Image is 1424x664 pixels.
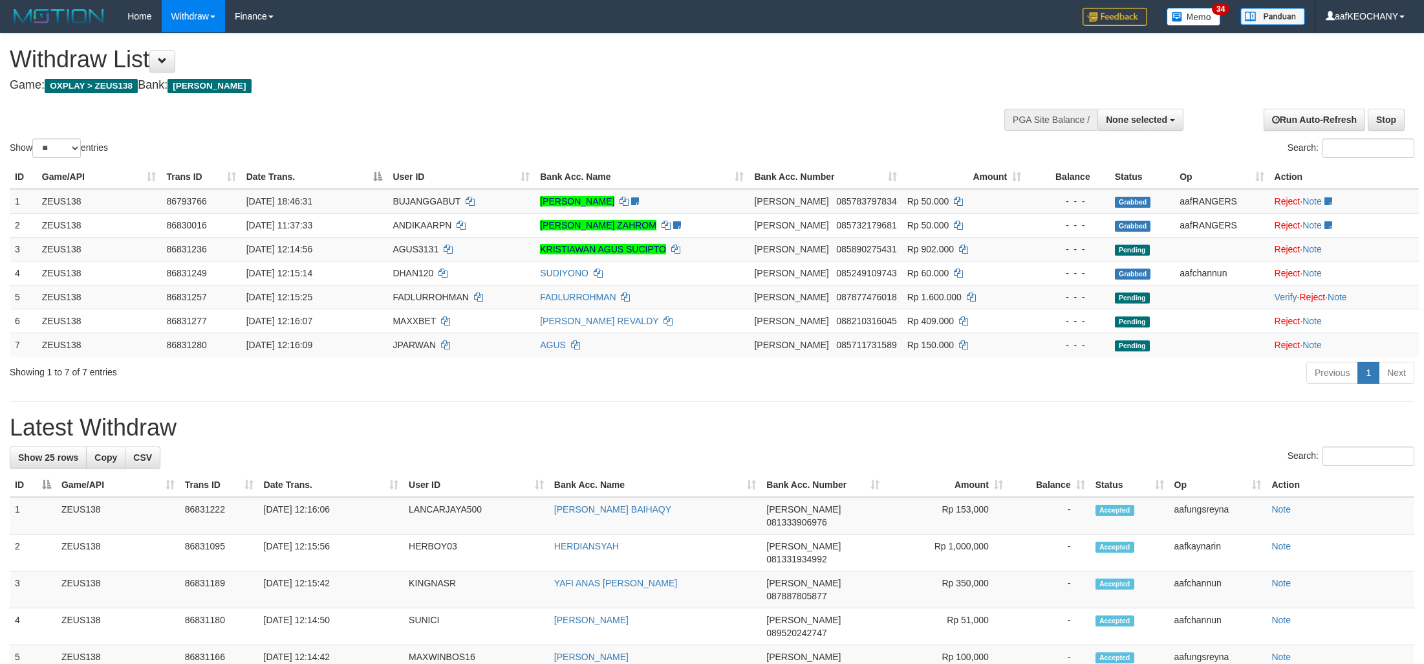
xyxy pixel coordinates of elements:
td: HERBOY03 [404,535,549,571]
span: [DATE] 18:46:31 [246,196,312,206]
a: FADLURROHMAN [540,292,616,302]
span: CSV [133,452,152,463]
div: - - - [1031,338,1104,351]
th: Op: activate to sort column ascending [1169,473,1267,497]
h1: Withdraw List [10,47,936,72]
label: Show entries [10,138,108,158]
span: None selected [1106,115,1167,125]
span: [PERSON_NAME] [754,292,828,302]
span: MAXXBET [393,316,436,326]
span: Show 25 rows [18,452,78,463]
a: Verify [1275,292,1297,302]
span: [DATE] 12:15:14 [246,268,312,278]
span: [DATE] 12:16:07 [246,316,312,326]
td: ZEUS138 [37,213,162,237]
span: Copy 085783797834 to clipboard [836,196,896,206]
td: 86831180 [180,608,259,645]
span: [DATE] 12:14:56 [246,244,312,254]
td: ZEUS138 [37,309,162,333]
span: [PERSON_NAME] [754,268,828,278]
a: [PERSON_NAME] [554,615,629,625]
a: [PERSON_NAME] [540,196,614,206]
th: Amount: activate to sort column ascending [885,473,1008,497]
span: [PERSON_NAME] [754,196,828,206]
a: [PERSON_NAME] [554,652,629,662]
a: Show 25 rows [10,447,87,469]
th: Trans ID: activate to sort column ascending [161,165,241,189]
input: Search: [1322,138,1414,158]
td: 1 [10,497,56,535]
td: - [1008,571,1090,608]
span: Copy [94,452,117,463]
span: Rp 902.000 [907,244,954,254]
span: Copy 085732179681 to clipboard [836,220,896,230]
span: OXPLAY > ZEUS138 [45,79,138,93]
span: Accepted [1095,542,1134,553]
a: Note [1271,652,1291,662]
td: KINGNASR [404,571,549,608]
div: Showing 1 to 7 of 7 entries [10,360,584,379]
span: FADLURROHMAN [393,292,468,302]
span: 86830016 [166,220,206,230]
img: panduan.png [1240,8,1305,25]
span: JPARWAN [393,340,436,350]
th: Bank Acc. Name: activate to sort column ascending [535,165,749,189]
td: 5 [10,285,37,309]
td: · [1269,189,1419,214]
select: Showentries [32,138,81,158]
td: 1 [10,189,37,214]
td: aafchannun [1169,608,1267,645]
span: Pending [1115,316,1150,327]
td: Rp 1,000,000 [885,535,1008,571]
a: Note [1271,615,1291,625]
a: Note [1328,292,1347,302]
a: Note [1271,541,1291,551]
td: [DATE] 12:15:42 [259,571,404,608]
td: ZEUS138 [37,261,162,285]
a: Reject [1275,244,1300,254]
th: Date Trans.: activate to sort column ascending [259,473,404,497]
button: None selected [1097,109,1183,131]
a: Run Auto-Refresh [1264,109,1365,131]
span: [PERSON_NAME] [766,541,841,551]
span: Pending [1115,245,1150,256]
div: - - - [1031,195,1104,208]
span: Copy 085711731589 to clipboard [836,340,896,350]
a: Copy [86,447,125,469]
a: AGUS [540,340,566,350]
label: Search: [1288,447,1414,466]
span: [PERSON_NAME] [754,244,828,254]
span: DHAN120 [393,268,433,278]
th: Balance: activate to sort column ascending [1008,473,1090,497]
th: Trans ID: activate to sort column ascending [180,473,259,497]
td: aafungsreyna [1169,497,1267,535]
td: · [1269,237,1419,261]
th: ID [10,165,37,189]
span: Grabbed [1115,197,1151,208]
a: Note [1302,220,1322,230]
td: 3 [10,237,37,261]
td: ZEUS138 [56,608,180,645]
td: 3 [10,571,56,608]
span: [PERSON_NAME] [754,316,828,326]
th: User ID: activate to sort column ascending [387,165,535,189]
div: - - - [1031,243,1104,256]
th: Balance [1026,165,1109,189]
a: HERDIANSYAH [554,541,619,551]
td: 2 [10,213,37,237]
div: PGA Site Balance / [1004,109,1097,131]
span: Rp 50.000 [907,196,949,206]
span: Copy 081331934992 to clipboard [766,554,826,564]
td: [DATE] 12:15:56 [259,535,404,571]
td: · · [1269,285,1419,309]
label: Search: [1288,138,1414,158]
span: Copy 081333906976 to clipboard [766,517,826,527]
span: Rp 60.000 [907,268,949,278]
td: Rp 153,000 [885,497,1008,535]
td: · [1269,213,1419,237]
span: Copy 087877476018 to clipboard [836,292,896,302]
a: Note [1271,504,1291,515]
span: Rp 150.000 [907,340,954,350]
th: Date Trans.: activate to sort column descending [241,165,388,189]
td: ZEUS138 [37,285,162,309]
